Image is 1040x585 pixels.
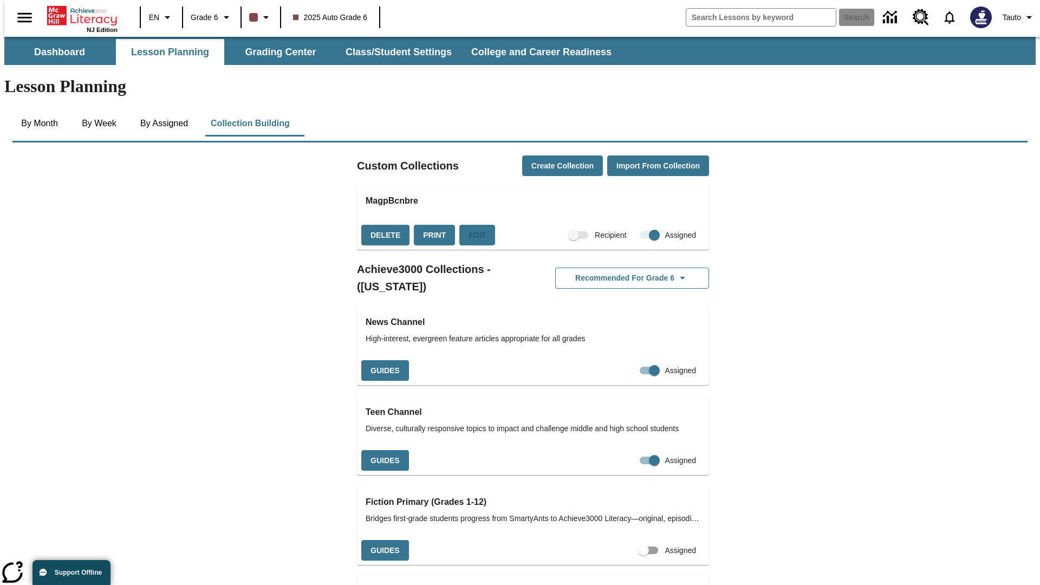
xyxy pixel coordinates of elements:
[665,455,696,466] span: Assigned
[202,110,298,136] button: Collection Building
[366,513,700,524] span: Bridges first-grade students progress from SmartyAnts to Achieve3000 Literacy—original, episodic ...
[935,3,964,31] a: Notifications
[4,39,621,65] div: SubNavbar
[245,8,277,27] button: Class color is dark brown. Change class color
[191,12,218,23] span: Grade 6
[361,450,409,471] button: Guides
[463,39,620,65] button: College and Career Readiness
[964,3,998,31] button: Select a new avatar
[686,9,836,26] input: search field
[357,157,459,174] h2: Custom Collections
[293,12,368,23] span: 2025 Auto Grade 6
[366,423,700,434] span: Diverse, culturally responsive topics to impact and challenge middle and high school students
[970,6,992,28] img: Avatar
[414,225,455,246] button: Print, will open in a new window
[4,76,1036,96] h1: Lesson Planning
[144,8,179,27] button: Language: EN, Select a language
[459,225,495,246] div: Because this collection has already started, you cannot change the collection. You can adjust ind...
[665,365,696,376] span: Assigned
[1003,12,1021,23] span: Tauto
[47,5,118,27] a: Home
[595,230,626,241] span: Recipient
[9,2,41,34] button: Open side menu
[47,4,118,33] div: Home
[522,155,603,177] button: Create Collection
[116,39,224,65] button: Lesson Planning
[32,560,110,585] button: Support Offline
[149,12,159,23] span: EN
[12,110,67,136] button: By Month
[55,569,102,576] span: Support Offline
[665,545,696,556] span: Assigned
[186,8,237,27] button: Grade: Grade 6, Select a grade
[72,110,126,136] button: By Week
[998,8,1040,27] button: Profile/Settings
[366,333,700,344] span: High-interest, evergreen feature articles appropriate for all grades
[366,495,700,510] h3: Fiction Primary (Grades 1-12)
[4,37,1036,65] div: SubNavbar
[366,405,700,420] h3: Teen Channel
[357,261,533,295] h2: Achieve3000 Collections - ([US_STATE])
[555,268,709,289] button: Recommended for Grade 6
[337,39,460,65] button: Class/Student Settings
[876,3,906,32] a: Data Center
[5,39,114,65] button: Dashboard
[132,110,197,136] button: By Assigned
[361,360,409,381] button: Guides
[87,27,118,33] span: NJ Edition
[607,155,709,177] button: Import from Collection
[906,3,935,32] a: Resource Center, Will open in new tab
[226,39,335,65] button: Grading Center
[665,230,696,241] span: Assigned
[366,315,700,330] h3: News Channel
[361,225,409,246] button: Delete
[366,193,700,209] h3: MagpBcnbre
[361,540,409,561] button: Guides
